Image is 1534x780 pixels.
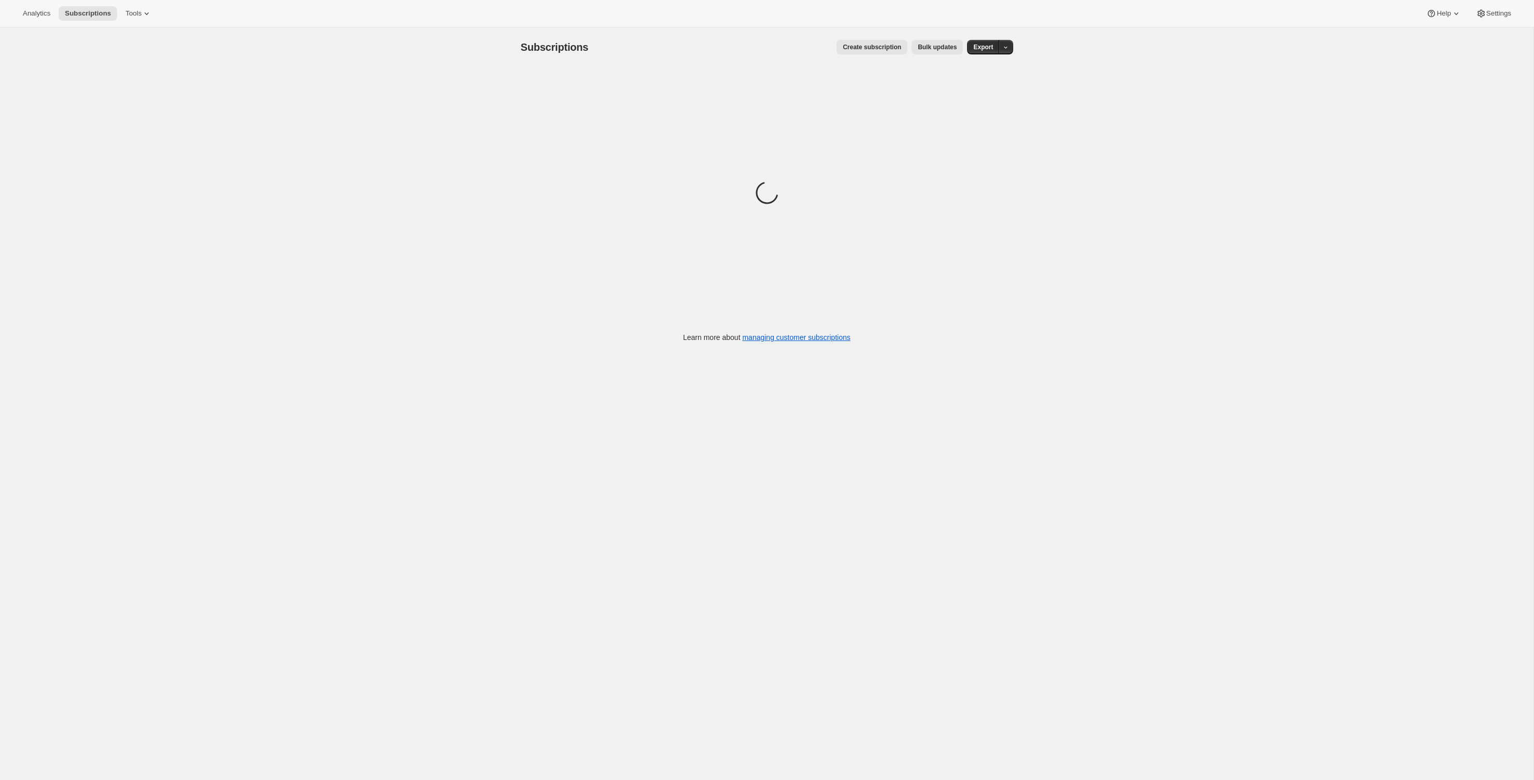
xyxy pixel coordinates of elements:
button: Subscriptions [59,6,117,21]
span: Analytics [23,9,50,18]
button: Analytics [17,6,56,21]
span: Export [973,43,993,51]
button: Tools [119,6,158,21]
button: Help [1420,6,1467,21]
p: Learn more about [683,332,850,343]
span: Settings [1486,9,1511,18]
span: Subscriptions [521,41,589,53]
button: Settings [1470,6,1517,21]
button: Create subscription [836,40,907,54]
span: Subscriptions [65,9,111,18]
span: Help [1437,9,1451,18]
button: Bulk updates [912,40,963,54]
a: managing customer subscriptions [742,333,850,342]
span: Create subscription [843,43,901,51]
span: Bulk updates [918,43,957,51]
span: Tools [125,9,141,18]
button: Export [967,40,999,54]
